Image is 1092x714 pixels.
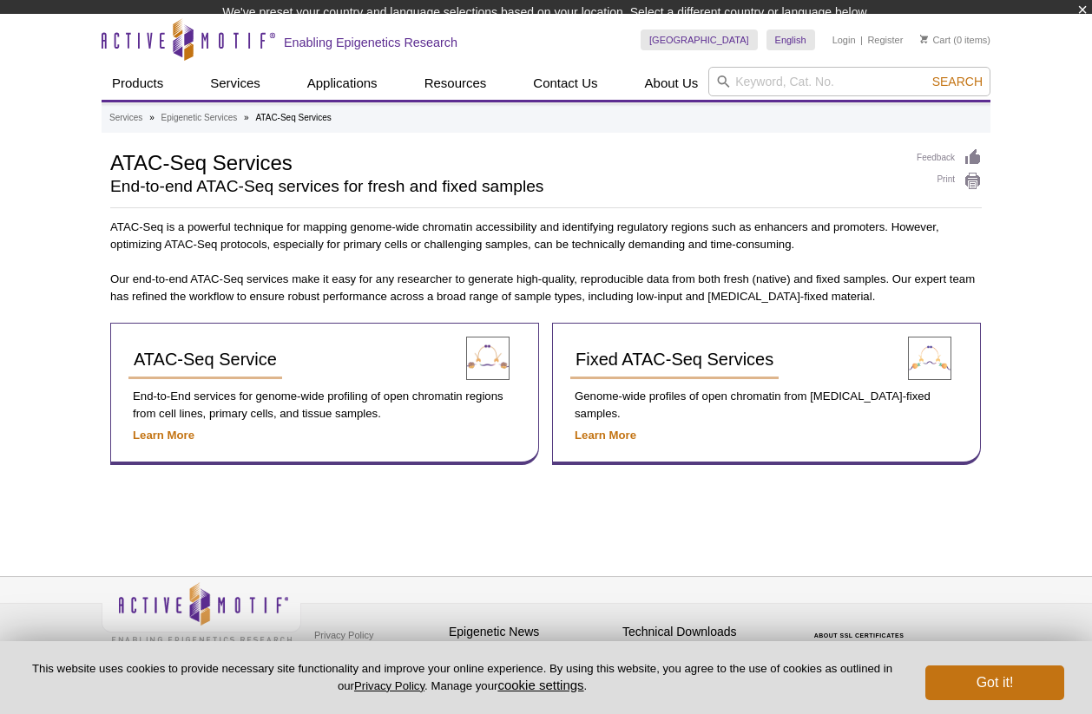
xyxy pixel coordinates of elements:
a: Learn More [575,429,636,442]
span: Fixed ATAC-Seq Services [576,350,773,369]
button: Search [927,74,988,89]
a: Contact Us [523,67,608,100]
p: Our end-to-end ATAC-Seq services make it easy for any researcher to generate high-quality, reprod... [110,271,982,305]
button: Got it! [925,665,1064,700]
a: Print [917,172,982,191]
a: Login [832,34,856,46]
h1: ATAC-Seq Services [110,148,899,174]
span: ATAC-Seq Service [134,350,277,369]
a: [GEOGRAPHIC_DATA] [641,29,758,50]
li: » [244,113,249,122]
li: | [860,29,863,50]
a: Feedback [917,148,982,167]
h4: Technical Downloads [622,625,787,639]
img: Your Cart [920,35,928,43]
li: ATAC-Seq Services [255,113,331,122]
h2: End-to-end ATAC-Seq services for fresh and fixed samples [110,179,899,194]
img: ATAC-Seq Service [466,337,510,380]
img: Active Motif, [102,577,301,647]
p: This website uses cookies to provide necessary site functionality and improve your online experie... [28,661,897,694]
button: cookie settings [497,678,583,692]
a: Privacy Policy [354,679,424,692]
a: Resources [414,67,497,100]
li: » [149,113,155,122]
a: ATAC-Seq Service [128,341,282,379]
h4: Epigenetic News [449,625,614,639]
span: Search [932,75,983,88]
a: English [766,29,815,50]
table: Click to Verify - This site chose Symantec SSL for secure e-commerce and confidential communicati... [796,607,926,645]
a: Privacy Policy [310,622,378,648]
a: About Us [635,67,709,100]
a: Applications [297,67,388,100]
li: (0 items) [920,29,990,50]
a: Services [200,67,271,100]
a: Fixed ATAC-Seq Services [570,341,779,379]
img: Change Here [576,13,622,54]
p: Genome-wide profiles of open chromatin from [MEDICAL_DATA]-fixed samples. [570,388,963,423]
p: ATAC-Seq is a powerful technique for mapping genome-wide chromatin accessibility and identifying ... [110,219,982,253]
a: Learn More [133,429,194,442]
a: Register [867,34,903,46]
a: Products [102,67,174,100]
p: End-to-End services for genome-wide profiling of open chromatin regions from cell lines, primary ... [128,388,521,423]
a: Epigenetic Services [161,110,237,126]
h2: Enabling Epigenetics Research [284,35,457,50]
input: Keyword, Cat. No. [708,67,990,96]
a: Services [109,110,142,126]
a: ABOUT SSL CERTIFICATES [814,632,905,639]
a: Cart [920,34,951,46]
img: Fixed ATAC-Seq Service [908,337,951,380]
